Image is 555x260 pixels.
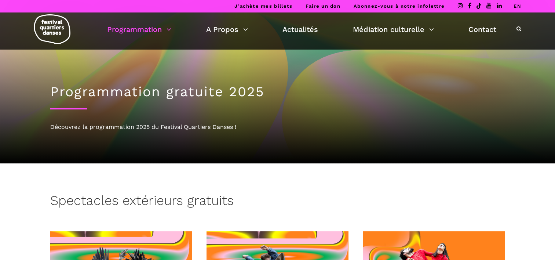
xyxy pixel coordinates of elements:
[282,23,318,36] a: Actualités
[50,122,505,132] div: Découvrez la programmation 2025 du Festival Quartiers Danses !
[50,84,505,100] h1: Programmation gratuite 2025
[468,23,496,36] a: Contact
[306,3,340,9] a: Faire un don
[34,14,70,44] img: logo-fqd-med
[234,3,292,9] a: J’achète mes billets
[353,23,434,36] a: Médiation culturelle
[514,3,521,9] a: EN
[107,23,171,36] a: Programmation
[50,193,234,211] h3: Spectacles extérieurs gratuits
[354,3,445,9] a: Abonnez-vous à notre infolettre
[206,23,248,36] a: A Propos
